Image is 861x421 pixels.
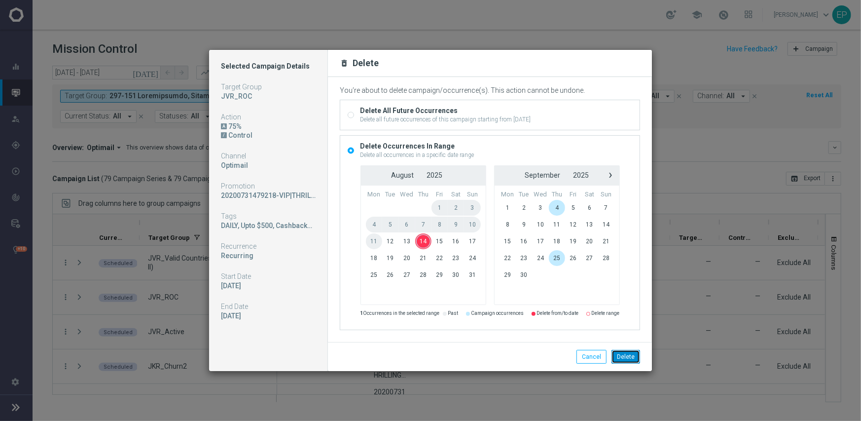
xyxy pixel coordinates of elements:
[471,309,524,318] label: Campaign occurrences
[353,57,379,69] h2: Delete
[448,233,464,249] span: 16
[431,250,448,266] span: 22
[221,123,227,129] div: A
[448,267,464,283] span: 30
[221,131,316,140] div: DN
[221,281,316,290] div: 03 Jul 2025, Thursday
[415,233,431,249] span: 14
[360,310,363,316] strong: 1
[398,233,415,249] span: 13
[611,350,640,364] button: Delete
[598,217,614,232] span: 14
[431,233,448,249] span: 15
[581,200,598,216] span: 6
[431,191,448,199] th: weekday
[549,233,565,249] span: 18
[221,62,316,71] h1: Selected Campaign Details
[532,217,549,232] span: 10
[464,200,480,216] span: 3
[221,92,316,101] div: JVR_ROC
[500,267,516,283] span: 29
[532,191,549,199] th: weekday
[382,250,398,266] span: 19
[228,131,316,140] div: Control
[516,200,532,216] span: 2
[221,161,316,170] div: Optimail
[431,217,448,232] span: 8
[537,309,579,318] label: Delete from/to date
[497,169,617,182] bs-datepicker-navigation-view: ​ ​ ​
[516,233,532,249] span: 16
[605,169,617,182] button: ›
[398,191,415,199] th: weekday
[581,191,598,199] th: weekday
[366,267,383,283] span: 25
[448,250,464,266] span: 23
[518,169,567,182] button: September
[360,309,440,318] label: Occurrences in the selected range
[532,200,549,216] span: 3
[464,217,480,232] span: 10
[598,233,614,249] span: 21
[398,267,415,283] span: 27
[565,191,581,199] th: weekday
[382,267,398,283] span: 26
[464,267,480,283] span: 31
[500,233,516,249] span: 15
[516,267,532,283] span: 30
[360,165,620,305] bs-daterangepicker-inline-container: calendar
[360,142,474,151] div: Delete Occurrences In Range
[581,250,598,266] span: 27
[221,212,316,221] div: Tags
[340,59,349,68] i: delete_forever
[221,251,316,260] div: Recurring
[592,309,620,318] label: Delete range
[500,217,516,232] span: 8
[221,191,316,200] div: 20200731479218-VIP|THRILLING | 75%
[581,233,598,249] span: 20
[221,272,316,281] div: Start Date
[363,169,484,182] bs-datepicker-navigation-view: ​ ​ ​
[415,191,431,199] th: weekday
[549,217,565,232] span: 11
[516,250,532,266] span: 23
[382,191,398,199] th: weekday
[221,242,316,251] div: Recurrence
[516,191,532,199] th: weekday
[565,217,581,232] span: 12
[366,191,383,199] th: weekday
[415,267,431,283] span: 28
[448,200,464,216] span: 2
[415,217,431,232] span: 7
[448,309,459,318] label: Past
[500,191,516,199] th: weekday
[391,171,414,179] span: August
[516,217,532,232] span: 9
[598,200,614,216] span: 7
[500,250,516,266] span: 22
[221,302,316,311] div: End Date
[420,169,449,182] button: 2025
[532,233,549,249] span: 17
[532,250,549,266] span: 24
[221,311,316,320] div: 16 Oct 2025, Thursday
[360,151,474,159] div: Delete all occurrences in a specific date range
[221,122,316,131] div: 75%
[340,86,640,95] div: You’re about to delete campaign/occurrence(s). This action cannot be undone.
[221,182,316,191] div: Promotion
[565,233,581,249] span: 19
[221,132,227,138] div: /
[565,200,581,216] span: 5
[221,113,316,121] div: Action
[573,171,589,179] span: 2025
[549,191,565,199] th: weekday
[581,217,598,232] span: 13
[398,250,415,266] span: 20
[464,233,480,249] span: 17
[228,122,316,131] div: 75%
[382,217,398,232] span: 5
[549,250,565,266] span: 25
[565,250,581,266] span: 26
[431,267,448,283] span: 29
